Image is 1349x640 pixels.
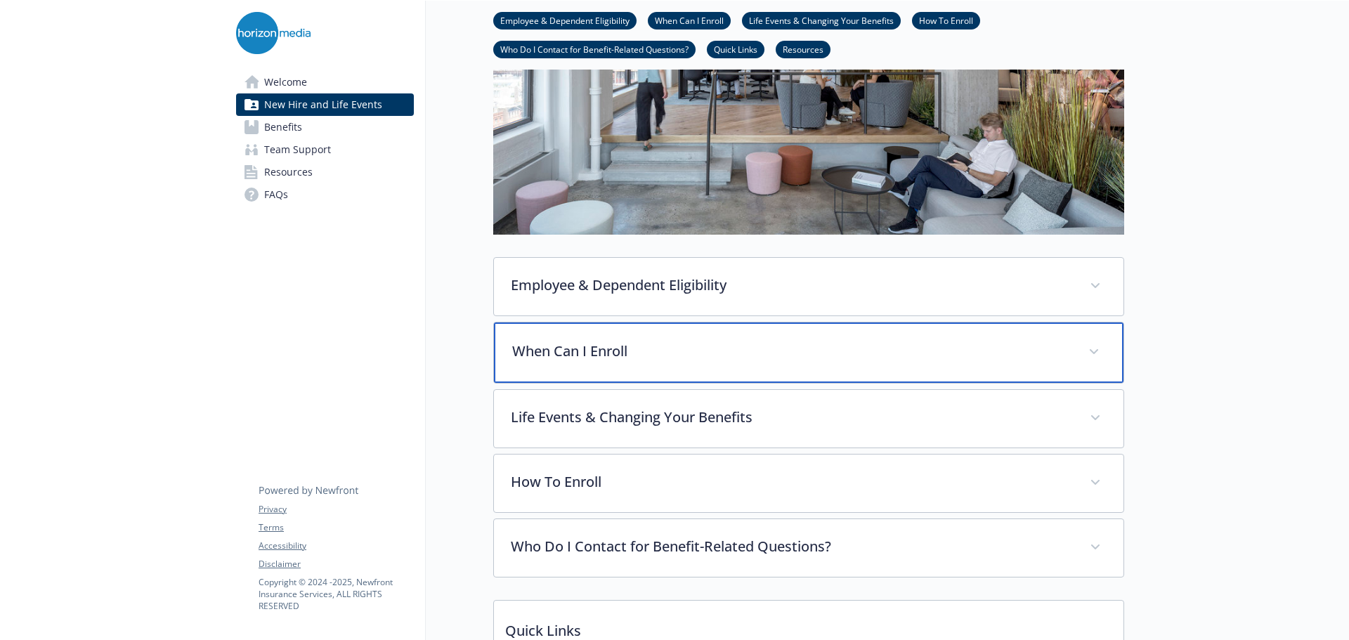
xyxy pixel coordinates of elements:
p: When Can I Enroll [512,341,1071,362]
span: Welcome [264,71,307,93]
a: Team Support [236,138,414,161]
a: How To Enroll [912,13,980,27]
span: Team Support [264,138,331,161]
a: When Can I Enroll [648,13,731,27]
a: Accessibility [259,540,413,552]
div: Life Events & Changing Your Benefits [494,390,1123,448]
a: FAQs [236,183,414,206]
a: Employee & Dependent Eligibility [493,13,637,27]
p: Who Do I Contact for Benefit-Related Questions? [511,536,1073,557]
a: Quick Links [707,42,764,55]
span: Benefits [264,116,302,138]
span: FAQs [264,183,288,206]
div: How To Enroll [494,455,1123,512]
a: Life Events & Changing Your Benefits [742,13,901,27]
a: Disclaimer [259,558,413,570]
div: Employee & Dependent Eligibility [494,258,1123,315]
p: Copyright © 2024 - 2025 , Newfront Insurance Services, ALL RIGHTS RESERVED [259,576,413,612]
div: Who Do I Contact for Benefit-Related Questions? [494,519,1123,577]
p: Life Events & Changing Your Benefits [511,407,1073,428]
a: Resources [236,161,414,183]
p: Employee & Dependent Eligibility [511,275,1073,296]
a: Resources [776,42,830,55]
a: Privacy [259,503,413,516]
span: Resources [264,161,313,183]
p: How To Enroll [511,471,1073,492]
a: Who Do I Contact for Benefit-Related Questions? [493,42,696,55]
a: Terms [259,521,413,534]
a: Welcome [236,71,414,93]
a: New Hire and Life Events [236,93,414,116]
div: When Can I Enroll [494,322,1123,383]
span: New Hire and Life Events [264,93,382,116]
a: Benefits [236,116,414,138]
